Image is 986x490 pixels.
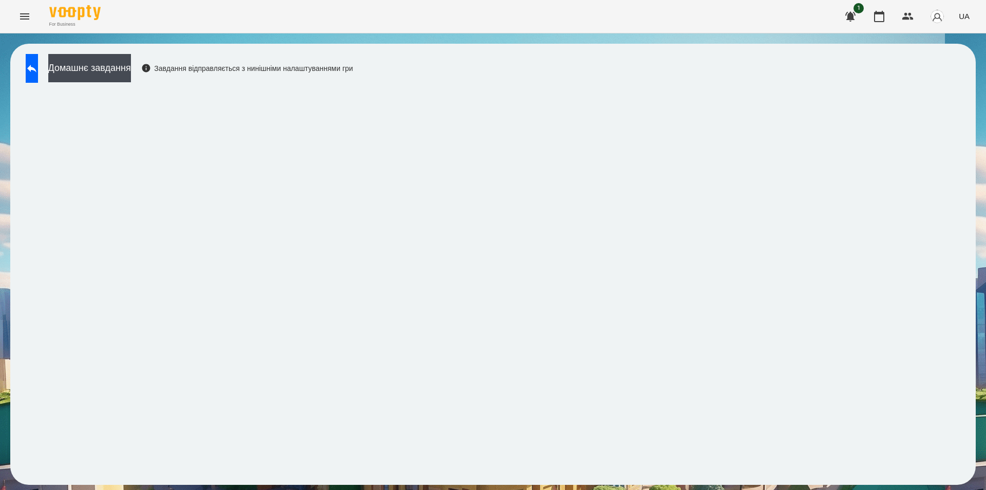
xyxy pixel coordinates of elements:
button: UA [955,7,974,26]
span: UA [959,11,970,22]
img: avatar_s.png [930,9,944,24]
span: For Business [49,21,101,28]
button: Домашнє завдання [48,54,131,82]
button: Menu [12,4,37,29]
div: Завдання відправляється з нинішніми налаштуваннями гри [141,63,353,74]
span: 1 [854,3,864,13]
img: Voopty Logo [49,5,101,20]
